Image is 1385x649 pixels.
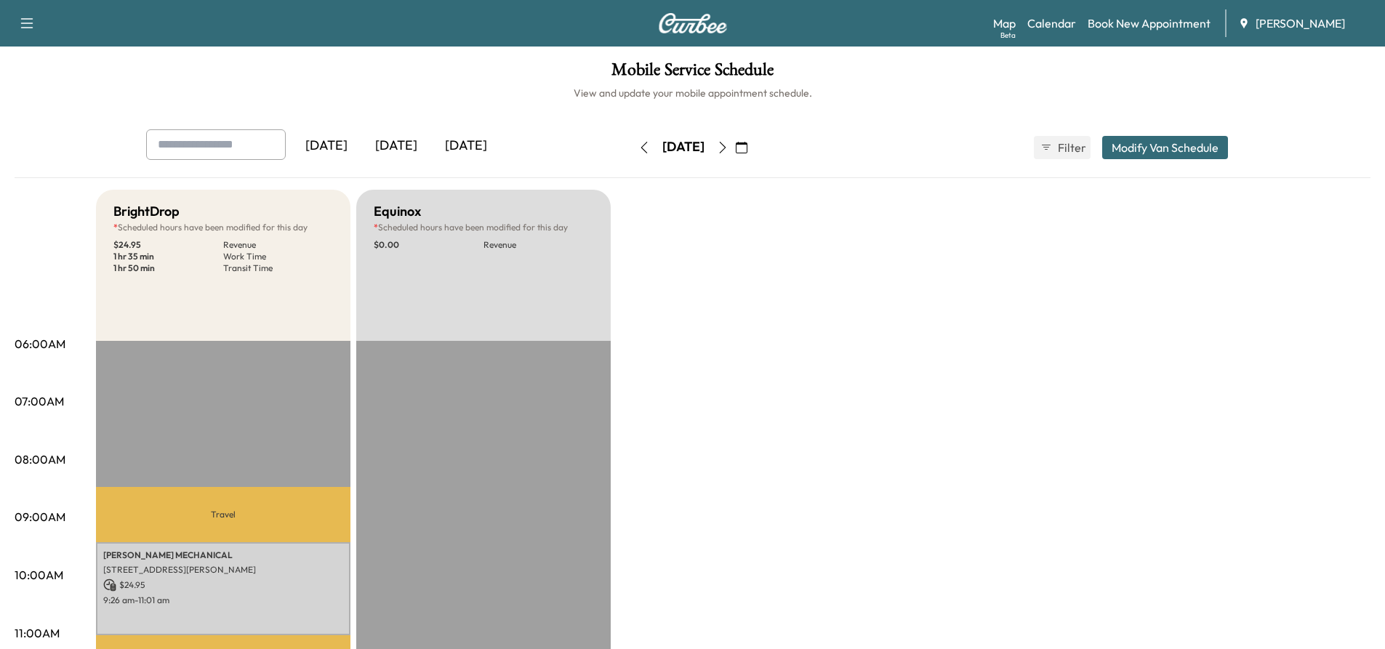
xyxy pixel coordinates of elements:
p: 1 hr 35 min [113,251,223,262]
h6: View and update your mobile appointment schedule. [15,86,1370,100]
p: [PERSON_NAME] MECHANICAL [103,549,343,561]
div: [DATE] [292,129,361,163]
p: Scheduled hours have been modified for this day [113,222,333,233]
button: Modify Van Schedule [1102,136,1228,159]
p: Travel [96,487,350,541]
p: 11:00AM [15,624,60,642]
div: [DATE] [361,129,431,163]
p: Transit Time [223,262,333,274]
a: Book New Appointment [1088,15,1211,32]
h1: Mobile Service Schedule [15,61,1370,86]
p: 9:26 am - 11:01 am [103,594,343,606]
p: $ 0.00 [374,239,483,251]
a: Calendar [1027,15,1076,32]
p: 09:00AM [15,508,65,525]
p: [STREET_ADDRESS][PERSON_NAME] [103,564,343,576]
a: MapBeta [993,15,1016,32]
p: 1 hr 50 min [113,262,223,274]
div: [DATE] [431,129,501,163]
h5: BrightDrop [113,201,180,222]
p: $ 24.95 [113,239,223,251]
div: Beta [1000,30,1016,41]
p: 08:00AM [15,451,65,468]
span: Filter [1058,139,1084,156]
p: 06:00AM [15,335,65,352]
p: Revenue [223,239,333,251]
p: 10:00AM [15,566,63,584]
span: [PERSON_NAME] [1256,15,1345,32]
h5: Equinox [374,201,421,222]
p: Revenue [483,239,593,251]
p: Scheduled hours have been modified for this day [374,222,593,233]
p: $ 24.95 [103,579,343,592]
p: 07:00AM [15,392,64,410]
button: Filter [1034,136,1091,159]
img: Curbee Logo [658,13,728,33]
div: [DATE] [662,138,704,156]
p: Work Time [223,251,333,262]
